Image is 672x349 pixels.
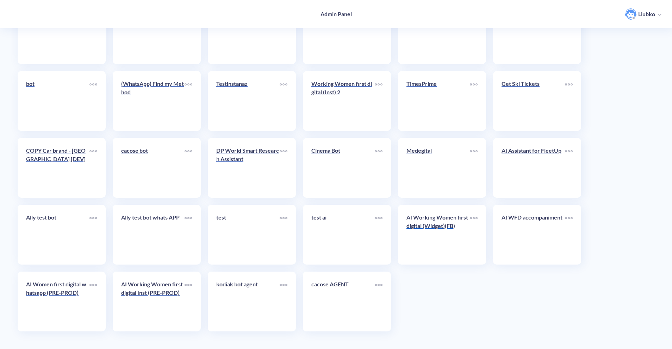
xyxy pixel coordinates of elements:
[26,213,89,256] a: Ally test bot
[216,213,280,222] p: test
[406,80,470,122] a: TimesPrime
[406,213,470,256] a: AI Working Women first digital (Widget)(FB)
[502,213,565,222] p: AI WFD accompaniment
[121,280,185,323] a: AI Working Women first digital Inst (PRE-PROD)
[311,280,375,323] a: cacose AGENT
[26,213,89,222] p: Ally test bot
[502,80,565,122] a: Get Ski Tickets
[311,80,375,96] p: Working Women first digital (Inst) 2
[26,80,89,122] a: bot
[26,280,89,297] p: AI Women first digital whatsapp (PRE-PROD)
[121,213,185,256] a: Ally test bot whats APP
[26,13,89,56] a: Restaurant Test chatbot
[502,146,565,189] a: AI Assistant for FleetUp
[216,146,280,189] a: DP World Smart Research Assistant
[216,80,280,122] a: Testinstanaz
[311,146,375,189] a: Cinema Bot
[311,213,375,222] p: test ai
[406,213,470,230] p: AI Working Women first digital (Widget)(FB)
[216,280,280,323] a: kodiak bot agent
[26,80,89,88] p: bot
[216,80,280,88] p: Testinstanaz
[311,213,375,256] a: test ai
[121,13,185,56] a: [DOMAIN_NAME]
[502,80,565,88] p: Get Ski Tickets
[622,8,665,20] button: user photoLiubko
[121,146,185,155] p: cacose bot
[311,80,375,122] a: Working Women first digital (Inst) 2
[406,146,470,189] a: Medegital
[625,8,636,20] img: user photo
[121,146,185,189] a: cacose bot
[406,146,470,155] p: Medegital
[121,213,185,222] p: Ally test bot whats APP
[26,146,89,189] a: COPY Car brand - [GEOGRAPHIC_DATA] [DEV]
[121,80,185,96] p: (WhatsApp) Find my Method
[121,280,185,297] p: AI Working Women first digital Inst (PRE-PROD)
[502,146,565,155] p: AI Assistant for FleetUp
[26,280,89,323] a: AI Women first digital whatsapp (PRE-PROD)
[311,146,375,155] p: Cinema Bot
[216,280,280,288] p: kodiak bot agent
[216,13,280,56] a: COP28 AI Assistant
[502,13,565,56] a: Find my Method
[216,146,280,163] p: DP World Smart Research Assistant
[311,13,375,56] a: 1
[406,80,470,88] p: TimesPrime
[216,213,280,256] a: test
[638,10,655,18] p: Liubko
[406,13,470,56] a: bot1
[311,280,375,288] p: cacose AGENT
[26,146,89,163] p: COPY Car brand - [GEOGRAPHIC_DATA] [DEV]
[321,11,352,17] h4: Admin Panel
[121,80,185,122] a: (WhatsApp) Find my Method
[502,213,565,256] a: AI WFD accompaniment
